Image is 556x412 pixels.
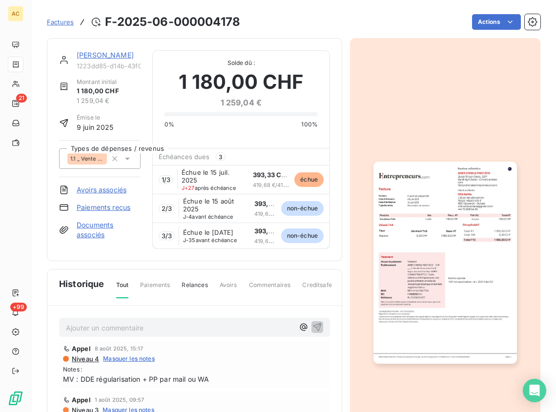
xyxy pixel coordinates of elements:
span: 419,68 € / 419,68 € [254,209,302,217]
span: Historique [59,277,104,290]
div: Open Intercom Messenger [523,379,546,402]
span: Factures [47,18,74,26]
span: 419,68 € / 419,68 € [253,180,300,188]
a: Documents associés [77,220,141,240]
button: Actions [472,14,521,30]
span: 9 juin 2025 [77,122,114,132]
span: / 393,33 CHF [254,201,326,207]
span: Montant initial [77,78,119,86]
span: Relances [182,281,207,297]
span: échue [294,172,324,187]
span: Échue le 15 juil. 2025 [182,168,245,184]
span: 1 180,00 CHF [179,67,303,97]
span: / 393,34 CHF [254,228,326,235]
span: 419,68 € / 419,68 € [254,236,302,245]
span: Émise le [77,113,114,122]
span: 393,33 CHF [254,199,292,207]
span: +99 [10,303,27,311]
span: 8 août 2025, 15:17 [95,346,144,351]
a: Paiements reçus [77,203,130,212]
span: Solde dû : [165,59,318,67]
span: J+27 [182,185,195,191]
a: Factures [47,17,74,27]
span: 1 / 3 [162,176,170,184]
span: 393,33 CHF [253,170,290,179]
span: 1.1 _ Vente _ Clients [70,156,104,162]
span: Masquer les notes [103,354,155,363]
span: Creditsafe [302,281,332,297]
span: après échéance [182,185,236,191]
span: Niveau 4 [71,355,99,363]
img: Logo LeanPay [8,391,23,406]
span: Échéances dues [159,153,210,161]
a: [PERSON_NAME] [77,51,134,59]
span: J-35 [183,237,196,244]
span: 1 août 2025, 09:57 [95,397,144,403]
div: AC [8,6,23,21]
span: 1 259,04 € [77,96,119,106]
span: Paiements [140,281,170,297]
span: 3 / 3 [162,232,172,240]
span: 21 [16,94,27,103]
a: Avoirs associés [77,185,126,195]
span: 100% [301,120,318,129]
span: avant échéance [183,237,237,243]
span: Échue le 15 août 2025 [183,197,247,213]
span: non-échue [281,228,324,243]
span: Tout [116,281,129,298]
span: 0% [165,120,174,129]
span: Notes : [63,365,326,374]
span: Commentaires [249,281,291,297]
span: Appel [72,396,91,404]
h3: F-2025-06-000004178 [105,13,240,31]
span: 393,34 CHF [254,227,292,235]
span: 3 [216,152,226,161]
span: Avoirs [220,281,237,297]
a: 21 [8,96,23,111]
span: 1223dd85-d14b-43f0-ada0-32e8b881a29e [77,62,141,70]
span: J-4 [183,213,192,220]
span: Appel [72,345,91,352]
span: 1 259,04 € [179,97,303,108]
span: Échue le [DATE] [183,228,233,236]
span: non-échue [281,201,324,216]
span: avant échéance [183,214,233,220]
span: MV : DDE régularisation + PP par mail ou WA [63,374,326,384]
span: 2 / 3 [162,205,172,212]
span: / 393,33 CHF [253,172,324,179]
img: invoice_thumbnail [373,162,516,364]
span: 1 180,00 CHF [77,86,119,96]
